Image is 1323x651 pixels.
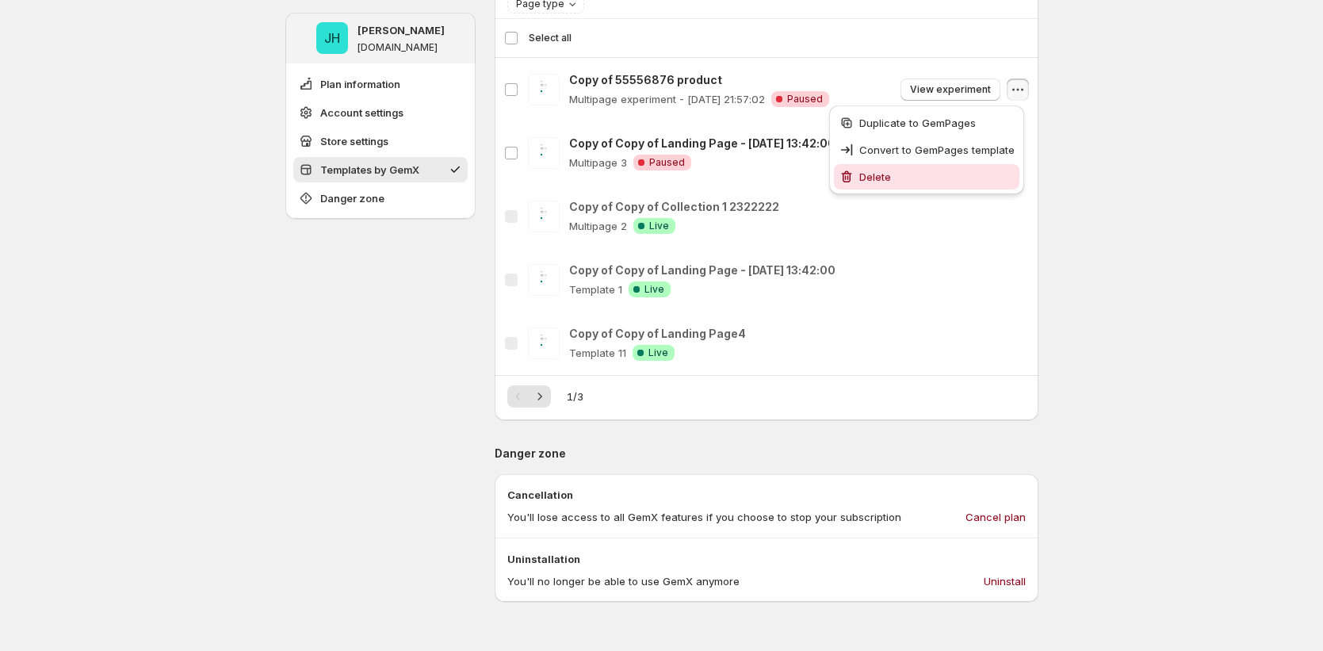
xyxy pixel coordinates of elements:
button: View experiment [900,79,1000,101]
p: Cancellation [507,487,1026,503]
span: Paused [787,93,823,105]
span: Delete [859,170,891,183]
button: Store settings [293,128,468,154]
p: You'll no longer be able to use GemX anymore [507,573,740,589]
button: Uninstall [974,569,1035,594]
span: Select all [529,32,572,44]
p: Copy of Copy of Landing Page - [DATE] 13:42:00 [569,136,835,151]
p: Copy of Copy of Landing Page4 [569,326,746,342]
img: Copy of Copy of Collection 1 2322222 [528,201,560,232]
p: Copy of 55556876 product [569,72,829,88]
span: Live [649,220,669,232]
img: Copy of Copy of Landing Page - Sep 11, 13:42:00 [528,264,560,296]
p: [DOMAIN_NAME] [358,41,438,54]
span: Cancel plan [965,509,1026,525]
img: Copy of Copy of Landing Page - Sep 11, 13:42:00 [528,137,560,169]
span: Live [648,347,668,359]
p: [PERSON_NAME] [358,22,445,38]
span: Convert to GemPages template [859,144,1015,156]
button: Cancel plan [956,504,1035,530]
text: JH [324,30,340,46]
button: Plan information [293,71,468,97]
p: You'll lose access to all GemX features if you choose to stop your subscription [507,509,901,525]
span: Templates by GemX [320,162,419,178]
img: Copy of 55556876 product [528,74,560,105]
span: Jena Hoang [316,22,348,54]
span: Plan information [320,76,400,92]
span: Duplicate to GemPages [859,117,976,129]
button: Next [529,385,551,408]
span: Danger zone [320,190,384,206]
nav: Pagination [507,385,551,408]
img: Copy of Copy of Landing Page4 [528,327,560,359]
span: Account settings [320,105,403,121]
p: Multipage experiment - [DATE] 21:57:02 [569,91,765,107]
span: 1 / 3 [567,389,583,404]
p: Copy of Copy of Landing Page - [DATE] 13:42:00 [569,262,835,278]
button: Danger zone [293,186,468,211]
p: Uninstallation [507,551,1026,567]
span: Store settings [320,133,388,149]
p: Danger zone [495,446,1038,461]
button: Account settings [293,100,468,125]
p: Multipage 3 [569,155,627,170]
span: Uninstall [984,573,1026,589]
span: Paused [649,156,685,169]
span: View experiment [910,83,991,96]
p: Template 1 [569,281,622,297]
p: Template 11 [569,345,626,361]
span: Live [644,283,664,296]
p: Multipage 2 [569,218,627,234]
button: Templates by GemX [293,157,468,182]
p: Copy of Copy of Collection 1 2322222 [569,199,779,215]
